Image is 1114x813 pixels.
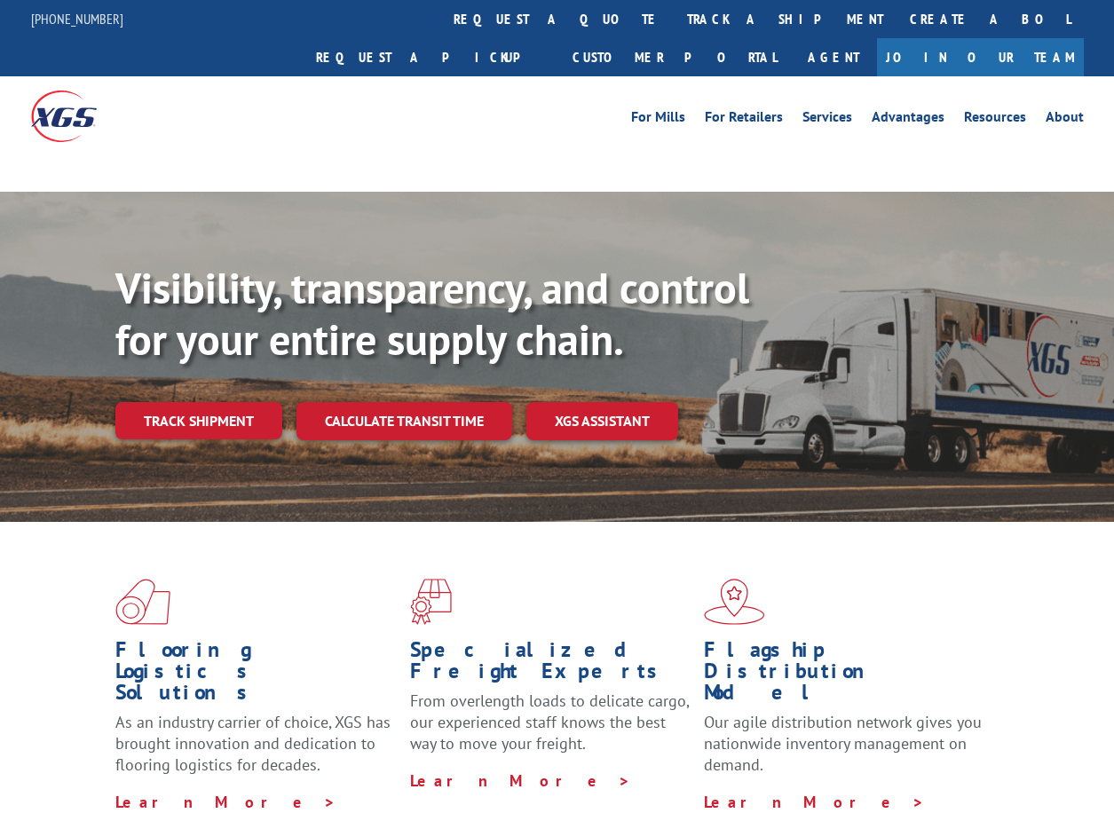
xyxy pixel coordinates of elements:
[704,579,765,625] img: xgs-icon-flagship-distribution-model-red
[115,639,397,712] h1: Flooring Logistics Solutions
[115,402,282,439] a: Track shipment
[704,712,982,775] span: Our agile distribution network gives you nationwide inventory management on demand.
[631,110,685,130] a: For Mills
[296,402,512,440] a: Calculate transit time
[115,712,391,775] span: As an industry carrier of choice, XGS has brought innovation and dedication to flooring logistics...
[303,38,559,76] a: Request a pickup
[115,792,336,812] a: Learn More >
[115,260,749,367] b: Visibility, transparency, and control for your entire supply chain.
[31,10,123,28] a: [PHONE_NUMBER]
[410,579,452,625] img: xgs-icon-focused-on-flooring-red
[410,639,691,691] h1: Specialized Freight Experts
[802,110,852,130] a: Services
[704,792,925,812] a: Learn More >
[704,639,985,712] h1: Flagship Distribution Model
[790,38,877,76] a: Agent
[115,579,170,625] img: xgs-icon-total-supply-chain-intelligence-red
[559,38,790,76] a: Customer Portal
[964,110,1026,130] a: Resources
[705,110,783,130] a: For Retailers
[872,110,944,130] a: Advantages
[1046,110,1084,130] a: About
[410,770,631,791] a: Learn More >
[877,38,1084,76] a: Join Our Team
[526,402,678,440] a: XGS ASSISTANT
[410,691,691,770] p: From overlength loads to delicate cargo, our experienced staff knows the best way to move your fr...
